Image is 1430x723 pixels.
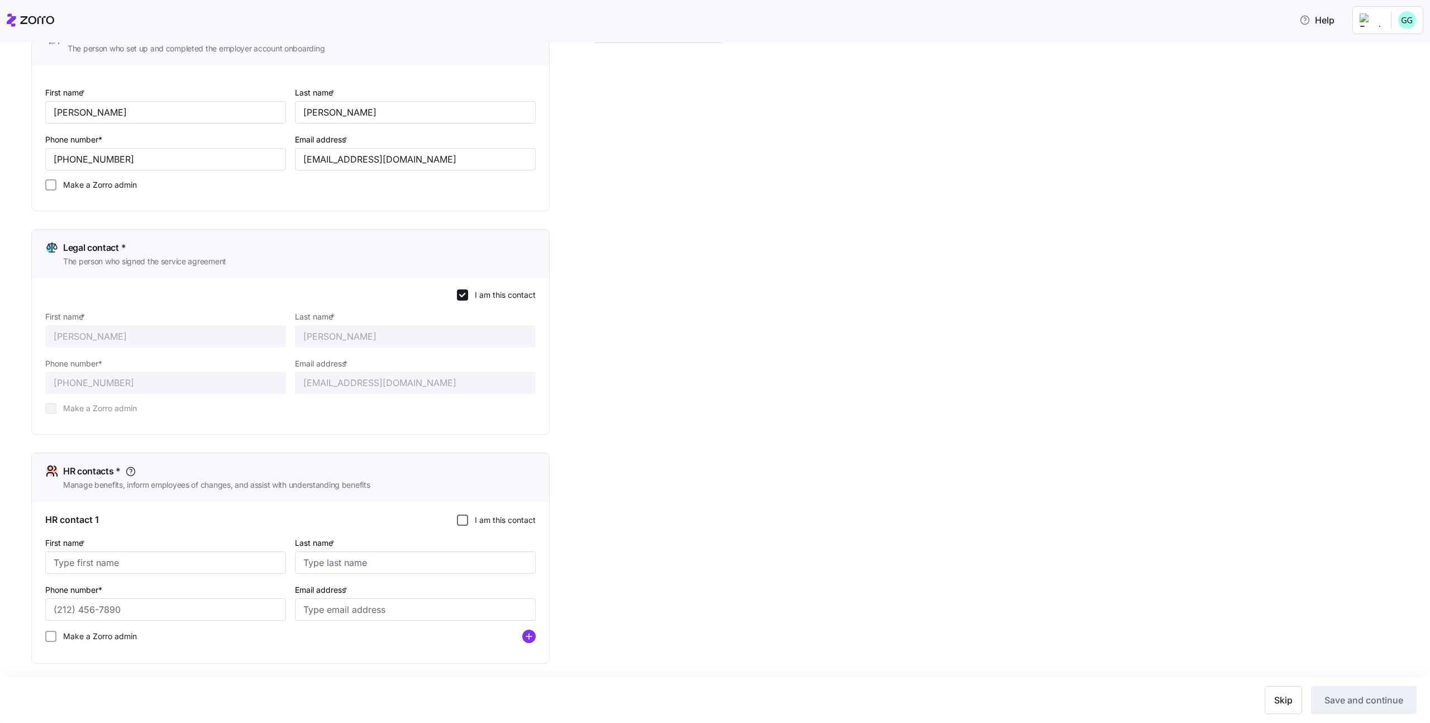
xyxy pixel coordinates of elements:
label: First name [45,537,87,549]
span: The person who signed the service agreement [63,256,226,267]
input: (212) 456-7890 [45,598,286,621]
input: (212) 456-7890 [45,372,286,394]
label: Phone number* [45,134,102,146]
svg: add icon [522,630,536,643]
label: I am this contact [468,515,536,526]
label: Make a Zorro admin [56,179,137,191]
input: Type email address [295,148,536,170]
input: Type first name [45,325,286,348]
span: The person who set up and completed the employer account onboarding [68,43,325,54]
label: Email address [295,584,350,596]
span: Manage benefits, inform employees of changes, and assist with understanding benefits [63,479,370,491]
input: Type last name [295,325,536,348]
label: Email address [295,358,350,370]
button: Skip [1265,686,1302,714]
label: Last name [295,537,337,549]
img: 10fb4dd5aa87135b71fa1c1785a50ab5 [1398,11,1416,29]
img: Employer logo [1360,13,1382,27]
label: Make a Zorro admin [56,403,137,414]
input: Type last name [295,551,536,574]
label: Phone number* [45,584,102,596]
label: Last name [295,311,337,323]
span: Help [1299,13,1334,27]
button: Save and continue [1311,686,1417,714]
input: Type email address [295,598,536,621]
span: Skip [1274,693,1293,707]
input: Type email address [295,372,536,394]
span: HR contacts * [63,464,121,478]
span: Legal contact * [63,241,126,255]
label: First name [45,311,87,323]
label: I am this contact [468,289,536,301]
label: First name [45,87,87,99]
input: (212) 456-7890 [45,148,286,170]
input: Type last name [295,101,536,123]
label: Phone number* [45,358,102,370]
span: Save and continue [1324,693,1403,707]
input: Type first name [45,551,286,574]
label: Email address [295,134,350,146]
label: Last name [295,87,337,99]
span: HR contact 1 [45,513,99,527]
label: Make a Zorro admin [56,631,137,642]
input: Type first name [45,101,286,123]
button: Help [1290,9,1343,31]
